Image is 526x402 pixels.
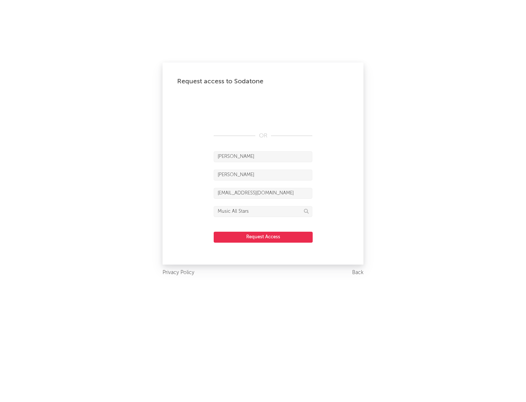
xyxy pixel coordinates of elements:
input: Last Name [214,170,312,181]
input: First Name [214,151,312,162]
button: Request Access [214,232,313,243]
a: Privacy Policy [163,268,194,277]
input: Email [214,188,312,199]
div: OR [214,132,312,140]
a: Back [352,268,363,277]
div: Request access to Sodatone [177,77,349,86]
input: Division [214,206,312,217]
